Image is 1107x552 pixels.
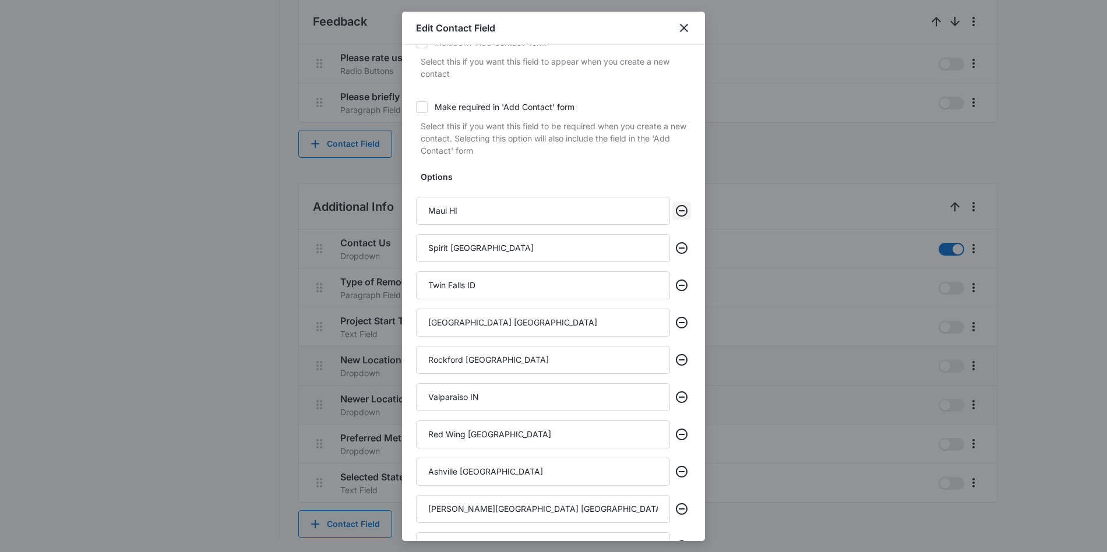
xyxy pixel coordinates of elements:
[672,239,691,257] button: Remove
[672,313,691,332] button: Remove
[672,388,691,406] button: Remove
[672,276,691,295] button: Remove
[672,462,691,481] button: Remove
[435,101,574,113] div: Make required in 'Add Contact' form
[416,21,495,35] h1: Edit Contact Field
[421,171,696,183] label: Options
[421,120,691,157] p: Select this if you want this field to be required when you create a new contact. Selecting this o...
[677,21,691,35] button: close
[672,351,691,369] button: Remove
[421,55,691,80] p: Select this if you want this field to appear when you create a new contact
[672,500,691,518] button: Remove
[672,425,691,444] button: Remove
[672,201,691,220] button: Remove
